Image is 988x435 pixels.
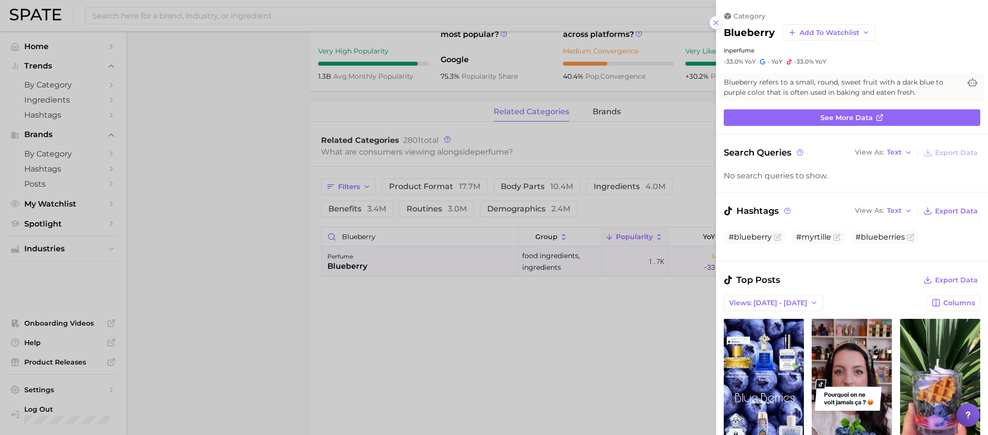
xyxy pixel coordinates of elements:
span: Text [887,208,902,213]
button: Flag as miscategorized or irrelevant [774,233,782,241]
button: Views: [DATE] - [DATE] [724,295,823,311]
span: #blueberries [855,232,905,242]
h2: blueberry [724,27,775,38]
span: View As [855,208,884,213]
span: View As [855,150,884,155]
button: View AsText [852,146,915,159]
span: Text [887,150,902,155]
span: YoY [745,58,756,66]
span: Views: [DATE] - [DATE] [729,299,807,307]
span: Export Data [935,207,978,215]
span: YoY [771,58,783,66]
span: Add to Watchlist [800,29,859,37]
span: Export Data [935,149,978,157]
button: Columns [926,295,980,311]
button: Flag as miscategorized or irrelevant [907,233,915,241]
a: See more data [724,109,980,126]
span: Columns [943,299,975,307]
span: Top Posts [724,273,780,287]
span: #blueberry [729,232,772,242]
span: Blueberry refers to a small, round, sweet fruit with a dark blue to purple color that is often us... [724,77,961,98]
span: YoY [815,58,826,66]
span: perfume [729,47,754,54]
span: Hashtags [724,204,792,218]
span: - [767,58,770,65]
span: See more data [820,114,873,122]
button: View AsText [852,205,915,217]
div: No search queries to show. [724,171,980,180]
button: Export Data [921,146,980,159]
span: category [733,12,766,20]
span: Search Queries [724,146,805,159]
span: Export Data [935,276,978,284]
button: Export Data [921,273,980,287]
button: Add to Watchlist [783,24,875,41]
button: Export Data [921,204,980,218]
span: #myrtille [796,232,831,242]
span: -33.0% [794,58,814,65]
span: -33.0% [724,58,743,65]
div: in [724,47,980,54]
button: Flag as miscategorized or irrelevant [833,233,841,241]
